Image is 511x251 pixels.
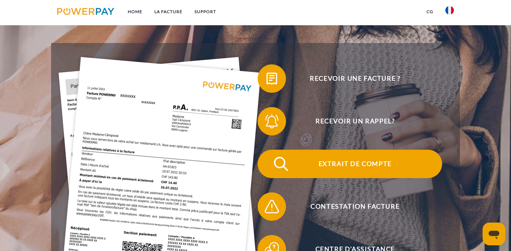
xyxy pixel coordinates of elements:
[258,64,442,93] button: Recevoir une facture ?
[268,192,442,221] span: Contestation Facture
[258,107,442,135] button: Recevoir un rappel?
[263,198,281,215] img: qb_warning.svg
[272,155,290,173] img: qb_search.svg
[122,5,148,18] a: Home
[268,150,442,178] span: Extrait de compte
[258,192,442,221] button: Contestation Facture
[263,112,281,130] img: qb_bell.svg
[263,70,281,87] img: qb_bill.svg
[258,150,442,178] button: Extrait de compte
[445,6,454,15] img: fr
[148,5,188,18] a: LA FACTURE
[421,5,439,18] a: CG
[268,107,442,135] span: Recevoir un rappel?
[57,8,114,15] img: logo-powerpay.svg
[268,64,442,93] span: Recevoir une facture ?
[188,5,222,18] a: Support
[483,223,505,245] iframe: Bouton de lancement de la fenêtre de messagerie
